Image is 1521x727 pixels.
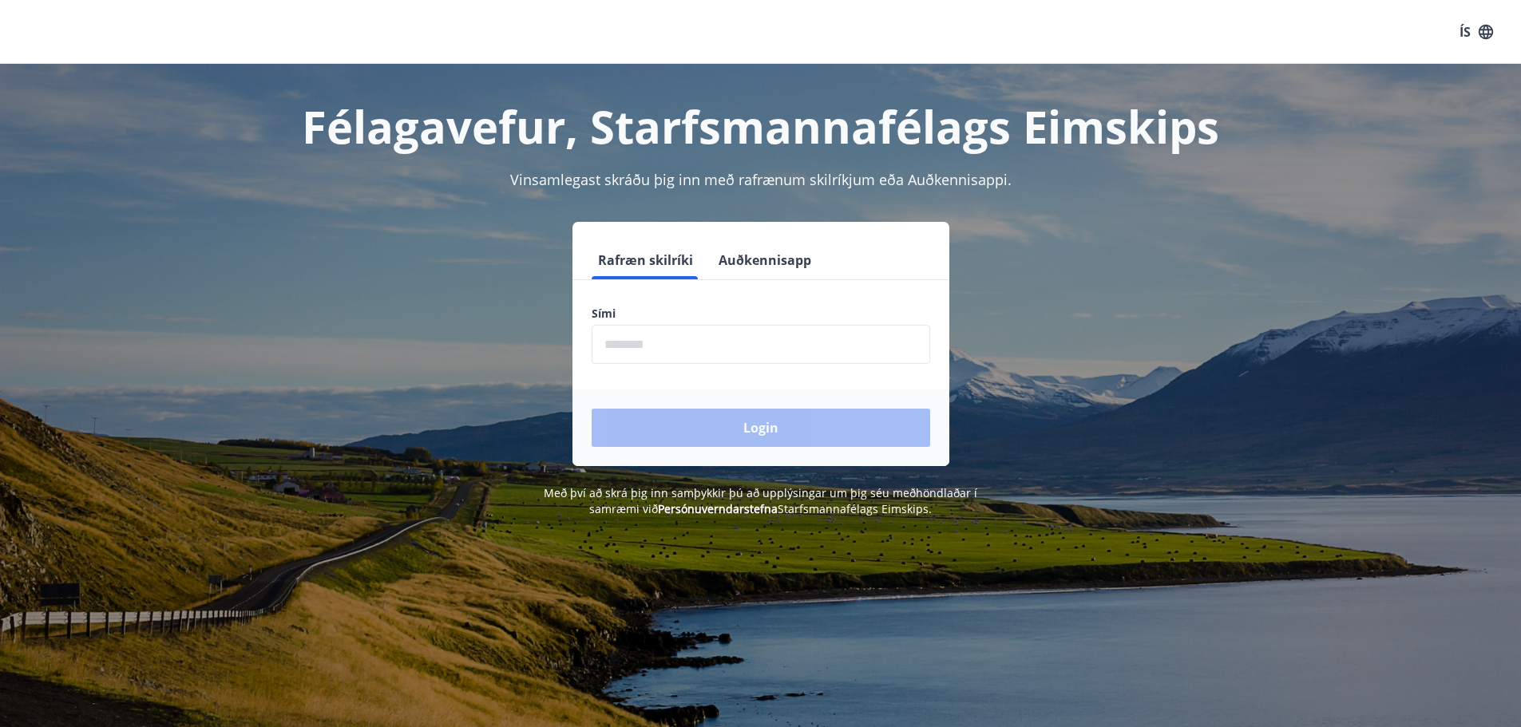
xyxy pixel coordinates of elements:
button: Auðkennisapp [712,241,818,279]
a: Persónuverndarstefna [658,501,778,516]
h1: Félagavefur, Starfsmannafélags Eimskips [205,96,1317,156]
button: Rafræn skilríki [592,241,699,279]
span: Með því að skrá þig inn samþykkir þú að upplýsingar um þig séu meðhöndlaðar í samræmi við Starfsm... [544,485,977,516]
label: Sími [592,306,930,322]
span: Vinsamlegast skráðu þig inn með rafrænum skilríkjum eða Auðkennisappi. [510,170,1012,189]
button: ÍS [1451,18,1502,46]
